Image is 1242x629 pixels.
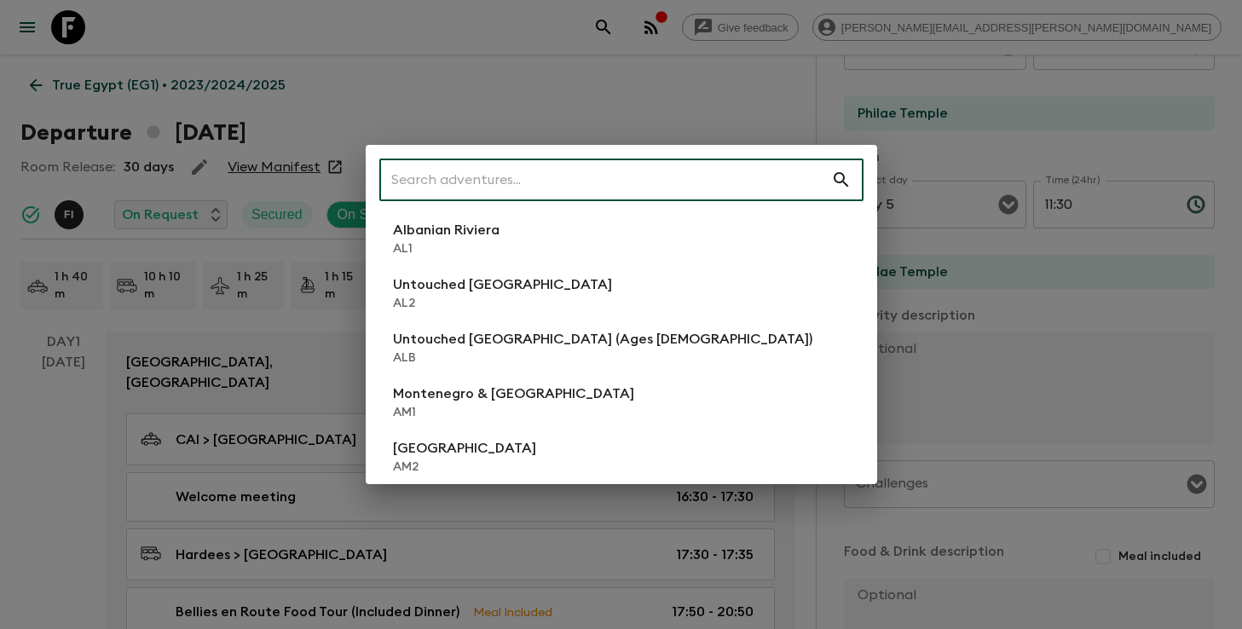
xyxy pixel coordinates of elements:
[393,459,536,476] p: AM2
[393,329,812,349] p: Untouched [GEOGRAPHIC_DATA] (Ages [DEMOGRAPHIC_DATA])
[393,274,612,295] p: Untouched [GEOGRAPHIC_DATA]
[393,349,812,366] p: ALB
[379,156,831,204] input: Search adventures...
[393,220,500,240] p: Albanian Riviera
[393,240,500,257] p: AL1
[393,384,634,404] p: Montenegro & [GEOGRAPHIC_DATA]
[393,438,536,459] p: [GEOGRAPHIC_DATA]
[393,404,634,421] p: AM1
[393,295,612,312] p: AL2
